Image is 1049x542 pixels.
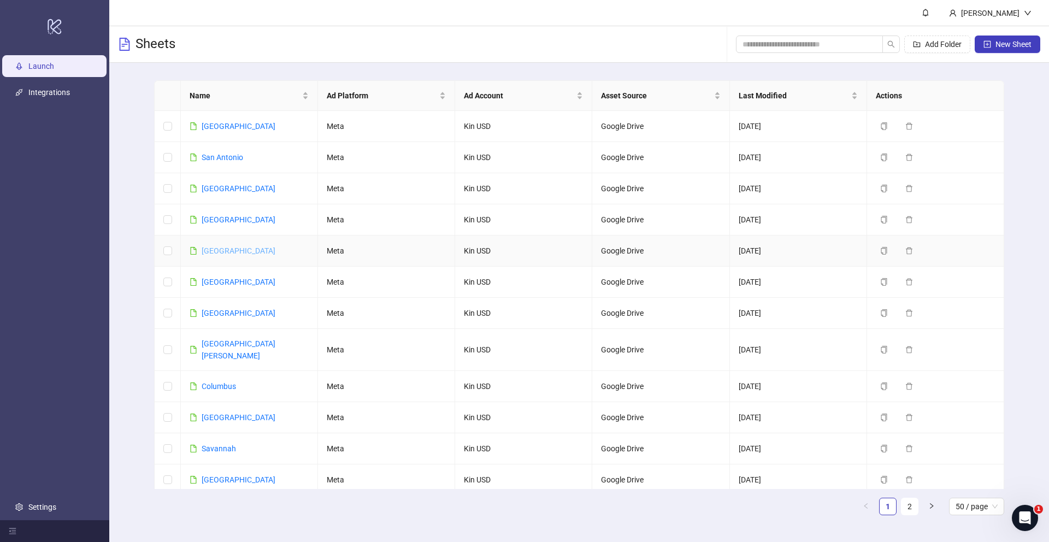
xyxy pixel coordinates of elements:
span: delete [905,445,913,452]
td: [DATE] [730,111,867,142]
span: user [949,9,957,17]
td: Kin USD [455,464,592,496]
td: Meta [318,142,455,173]
span: delete [905,247,913,255]
td: Kin USD [455,173,592,204]
span: Name [190,90,300,102]
span: file [190,309,197,317]
td: Kin USD [455,298,592,329]
button: right [923,498,940,515]
span: file [190,154,197,161]
td: [DATE] [730,433,867,464]
span: delete [905,382,913,390]
td: Meta [318,173,455,204]
td: Meta [318,433,455,464]
span: copy [880,476,888,484]
td: Kin USD [455,371,592,402]
a: [GEOGRAPHIC_DATA] [202,122,275,131]
td: [DATE] [730,464,867,496]
a: Launch [28,62,54,70]
td: [DATE] [730,204,867,235]
span: Ad Account [464,90,574,102]
span: file [190,185,197,192]
td: [DATE] [730,142,867,173]
span: delete [905,309,913,317]
span: delete [905,216,913,223]
span: delete [905,185,913,192]
li: Next Page [923,498,940,515]
td: [DATE] [730,267,867,298]
button: left [857,498,875,515]
a: [GEOGRAPHIC_DATA] [202,278,275,286]
span: copy [880,278,888,286]
td: Meta [318,464,455,496]
span: copy [880,414,888,421]
a: [GEOGRAPHIC_DATA] [202,475,275,484]
a: [GEOGRAPHIC_DATA] [202,184,275,193]
div: [PERSON_NAME] [957,7,1024,19]
td: [DATE] [730,329,867,371]
span: 1 [1034,505,1043,514]
td: Kin USD [455,111,592,142]
td: Google Drive [592,329,729,371]
td: Meta [318,402,455,433]
td: [DATE] [730,235,867,267]
span: file [190,247,197,255]
span: right [928,503,935,509]
span: menu-fold [9,527,16,535]
a: [GEOGRAPHIC_DATA][PERSON_NAME] [202,339,275,360]
span: search [887,40,895,48]
span: file [190,346,197,354]
h3: Sheets [135,36,175,53]
th: Ad Platform [318,81,455,111]
td: Kin USD [455,142,592,173]
span: copy [880,122,888,130]
span: delete [905,476,913,484]
td: Google Drive [592,142,729,173]
button: Add Folder [904,36,970,53]
span: copy [880,216,888,223]
span: file-text [118,38,131,51]
span: New Sheet [995,40,1032,49]
span: copy [880,346,888,354]
span: Add Folder [925,40,962,49]
a: [GEOGRAPHIC_DATA] [202,215,275,224]
span: folder-add [913,40,921,48]
td: Google Drive [592,402,729,433]
span: copy [880,445,888,452]
li: 2 [901,498,918,515]
span: file [190,476,197,484]
span: delete [905,154,913,161]
td: Google Drive [592,111,729,142]
span: file [190,445,197,452]
a: Savannah [202,444,236,453]
td: Kin USD [455,267,592,298]
span: copy [880,154,888,161]
a: Settings [28,503,56,511]
span: 50 / page [956,498,998,515]
span: delete [905,122,913,130]
td: Kin USD [455,329,592,371]
span: file [190,216,197,223]
td: Meta [318,204,455,235]
td: Google Drive [592,173,729,204]
th: Ad Account [455,81,592,111]
td: Kin USD [455,433,592,464]
td: Google Drive [592,267,729,298]
th: Actions [867,81,1004,111]
td: Meta [318,371,455,402]
div: Page Size [949,498,1004,515]
td: Kin USD [455,402,592,433]
td: Meta [318,298,455,329]
span: copy [880,382,888,390]
td: Google Drive [592,235,729,267]
a: 2 [901,498,918,515]
a: [GEOGRAPHIC_DATA] [202,246,275,255]
td: Google Drive [592,464,729,496]
span: delete [905,278,913,286]
td: [DATE] [730,298,867,329]
span: file [190,414,197,421]
li: 1 [879,498,897,515]
span: plus-square [983,40,991,48]
span: Ad Platform [327,90,437,102]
